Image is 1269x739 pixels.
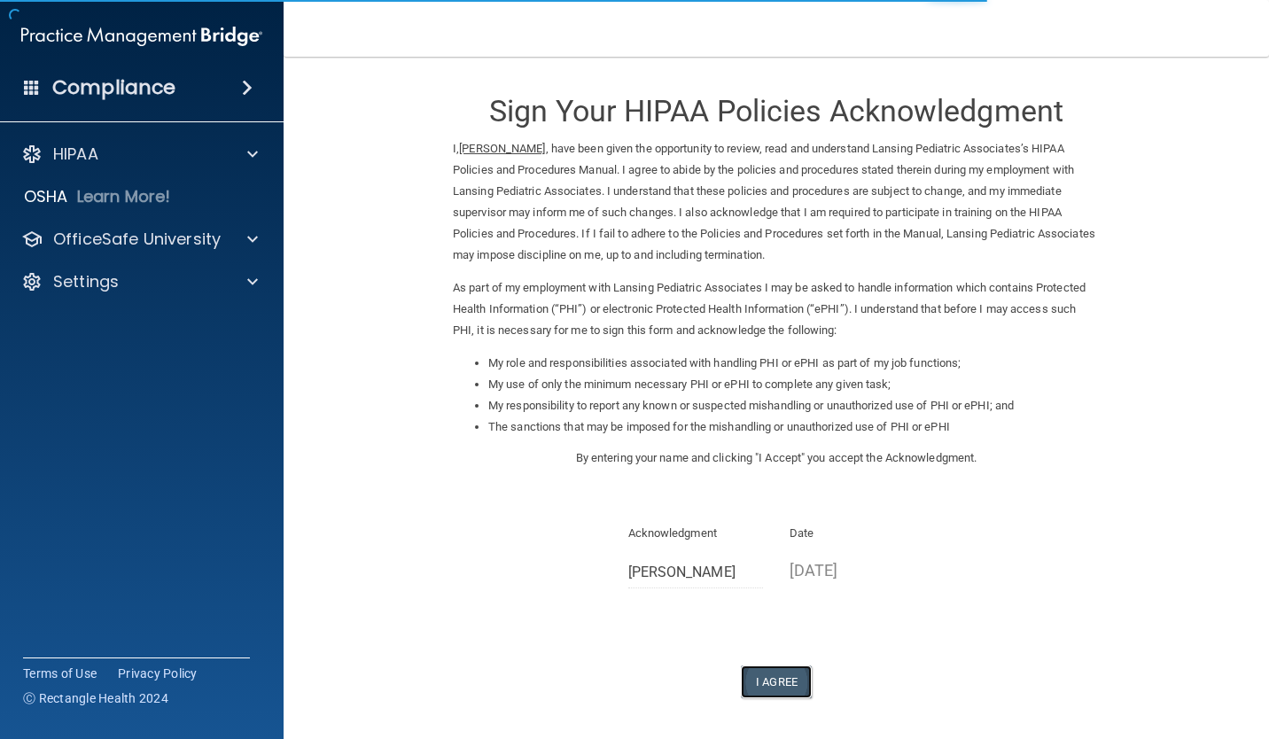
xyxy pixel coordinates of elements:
p: Acknowledgment [628,523,764,544]
span: Ⓒ Rectangle Health 2024 [23,689,168,707]
h3: Sign Your HIPAA Policies Acknowledgment [453,95,1100,128]
li: My use of only the minimum necessary PHI or ePHI to complete any given task; [488,374,1100,395]
p: [DATE] [790,556,925,585]
li: My role and responsibilities associated with handling PHI or ePHI as part of my job functions; [488,353,1100,374]
input: Full Name [628,556,764,588]
p: HIPAA [53,144,98,165]
p: I, , have been given the opportunity to review, read and understand Lansing Pediatric Associates’... [453,138,1100,266]
p: Date [790,523,925,544]
p: As part of my employment with Lansing Pediatric Associates I may be asked to handle information w... [453,277,1100,341]
img: PMB logo [21,19,262,54]
a: OfficeSafe University [21,229,258,250]
p: Learn More! [77,186,171,207]
a: HIPAA [21,144,258,165]
li: My responsibility to report any known or suspected mishandling or unauthorized use of PHI or ePHI... [488,395,1100,416]
a: Privacy Policy [118,665,198,682]
h4: Compliance [52,75,175,100]
ins: [PERSON_NAME] [459,142,545,155]
p: OfficeSafe University [53,229,221,250]
li: The sanctions that may be imposed for the mishandling or unauthorized use of PHI or ePHI [488,416,1100,438]
p: OSHA [24,186,68,207]
p: By entering your name and clicking "I Accept" you accept the Acknowledgment. [453,447,1100,469]
a: Terms of Use [23,665,97,682]
p: Settings [53,271,119,292]
a: Settings [21,271,258,292]
button: I Agree [741,665,812,698]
